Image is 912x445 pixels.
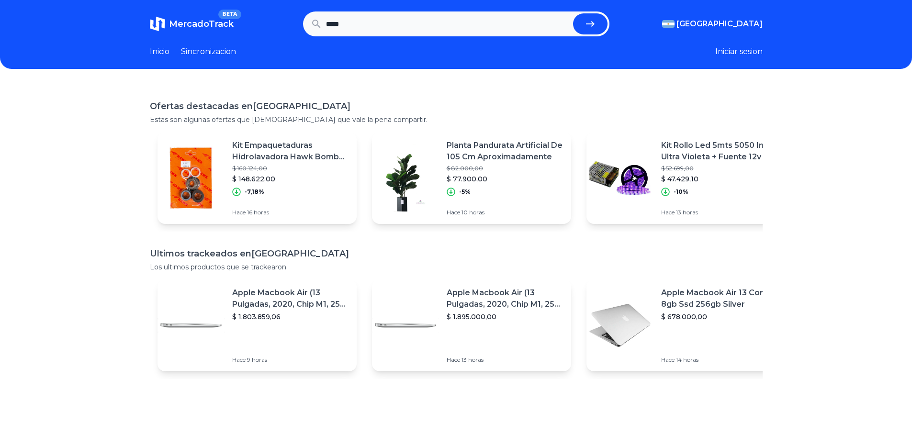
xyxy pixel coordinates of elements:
p: Hace 16 horas [232,209,349,216]
img: Featured image [586,145,653,211]
p: $ 678.000,00 [661,312,778,322]
h1: Ultimos trackeados en [GEOGRAPHIC_DATA] [150,247,763,260]
a: Featured imageApple Macbook Air (13 Pulgadas, 2020, Chip M1, 256 Gb De Ssd, 8 Gb De Ram) - Plata$... [158,279,357,371]
a: Inicio [150,46,169,57]
a: Featured imagePlanta Pandurata Artificial De 105 Cm Aproximadamente$ 82.000,00$ 77.900,00-5%Hace ... [372,132,571,224]
p: Planta Pandurata Artificial De 105 Cm Aproximadamente [447,140,563,163]
p: Hace 14 horas [661,356,778,364]
p: $ 47.429,10 [661,174,778,184]
p: -7,18% [245,188,264,196]
p: Hace 9 horas [232,356,349,364]
h1: Ofertas destacadas en [GEOGRAPHIC_DATA] [150,100,763,113]
p: Apple Macbook Air 13 Core I5 8gb Ssd 256gb Silver [661,287,778,310]
p: Hace 10 horas [447,209,563,216]
a: Featured imageApple Macbook Air (13 Pulgadas, 2020, Chip M1, 256 Gb De Ssd, 8 Gb De Ram) - Plata$... [372,279,571,371]
p: Hace 13 horas [447,356,563,364]
p: Los ultimos productos que se trackearon. [150,262,763,272]
img: Featured image [372,145,439,211]
img: Featured image [372,292,439,359]
p: $ 82.000,00 [447,165,563,172]
p: $ 1.895.000,00 [447,312,563,322]
p: $ 77.900,00 [447,174,563,184]
p: Apple Macbook Air (13 Pulgadas, 2020, Chip M1, 256 Gb De Ssd, 8 Gb De Ram) - Plata [232,287,349,310]
p: -5% [459,188,471,196]
p: $ 160.124,00 [232,165,349,172]
a: Sincronizacion [181,46,236,57]
p: Kit Empaquetaduras Hidrolavadora Hawk Bomba Npm1525 [GEOGRAPHIC_DATA] [232,140,349,163]
a: Featured imageKit Rollo Led 5mts 5050 Int Ultra Violeta + Fuente 12v 5a$ 52.699,00$ 47.429,10-10%... [586,132,786,224]
p: Hace 13 horas [661,209,778,216]
span: BETA [218,10,241,19]
p: Apple Macbook Air (13 Pulgadas, 2020, Chip M1, 256 Gb De Ssd, 8 Gb De Ram) - Plata [447,287,563,310]
span: MercadoTrack [169,19,234,29]
button: Iniciar sesion [715,46,763,57]
img: MercadoTrack [150,16,165,32]
a: Featured imageKit Empaquetaduras Hidrolavadora Hawk Bomba Npm1525 [GEOGRAPHIC_DATA]$ 160.124,00$ ... [158,132,357,224]
span: [GEOGRAPHIC_DATA] [676,18,763,30]
img: Featured image [158,145,225,211]
p: -10% [674,188,688,196]
a: Featured imageApple Macbook Air 13 Core I5 8gb Ssd 256gb Silver$ 678.000,00Hace 14 horas [586,279,786,371]
p: $ 52.699,00 [661,165,778,172]
img: Featured image [158,292,225,359]
p: Kit Rollo Led 5mts 5050 Int Ultra Violeta + Fuente 12v 5a [661,140,778,163]
p: Estas son algunas ofertas que [DEMOGRAPHIC_DATA] que vale la pena compartir. [150,115,763,124]
img: Argentina [662,20,675,28]
button: [GEOGRAPHIC_DATA] [662,18,763,30]
p: $ 148.622,00 [232,174,349,184]
a: MercadoTrackBETA [150,16,234,32]
p: $ 1.803.859,06 [232,312,349,322]
img: Featured image [586,292,653,359]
